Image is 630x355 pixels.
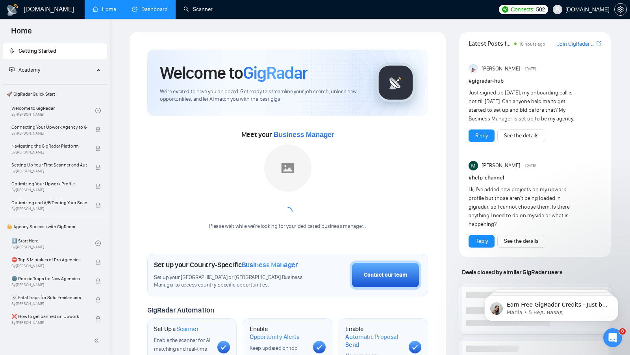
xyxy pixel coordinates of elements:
span: Connects: [511,5,534,14]
span: By [PERSON_NAME] [11,264,87,268]
span: Home [5,25,38,42]
div: Hi, I've added new projects on my upwork profile but those aren't being loaded in gigradar, so I ... [469,185,574,229]
span: lock [95,297,101,303]
span: Getting Started [19,48,56,54]
h1: Set Up a [154,325,198,333]
span: ❌ How to get banned on Upwork [11,312,87,320]
a: Reply [475,237,488,246]
span: 18 hours ago [519,41,545,47]
span: By [PERSON_NAME] [11,131,87,136]
span: lock [95,127,101,132]
span: [PERSON_NAME] [482,161,520,170]
span: GigRadar Automation [147,306,214,314]
span: 👑 Agency Success with GigRadar [4,219,106,235]
span: By [PERSON_NAME] [11,169,87,174]
span: 8 [619,328,626,335]
span: lock [95,202,101,208]
button: setting [614,3,627,16]
span: export [597,40,601,46]
span: 502 [536,5,545,14]
h1: Set up your Country-Specific [154,261,298,269]
a: See the details [504,237,539,246]
a: 1️⃣ Start HereBy[PERSON_NAME] [11,235,95,252]
span: Business Manager [242,261,298,269]
h1: Welcome to [160,62,308,83]
button: Reply [469,235,495,248]
span: lock [95,278,101,284]
span: By [PERSON_NAME] [11,150,87,155]
span: Optimizing Your Upwork Profile [11,180,87,188]
span: check-circle [95,240,101,246]
span: Latest Posts from the GigRadar Community [469,39,511,48]
a: homeHome [93,6,116,13]
a: dashboardDashboard [132,6,168,13]
span: Setting Up Your First Scanner and Auto-Bidder [11,161,87,169]
span: By [PERSON_NAME] [11,188,87,192]
li: Getting Started [3,43,107,59]
span: Navigating the GigRadar Platform [11,142,87,150]
h1: Enable [345,325,402,348]
span: Opportunity Alerts [250,333,300,341]
img: Milan Stojanovic [469,161,478,170]
img: placeholder.png [264,144,311,192]
span: By [PERSON_NAME] [11,301,87,306]
iframe: Intercom live chat [603,328,622,347]
span: lock [95,146,101,151]
a: Reply [475,131,488,140]
span: By [PERSON_NAME] [11,283,87,287]
span: 🚀 GigRadar Quick Start [4,86,106,102]
h1: # gigradar-hub [469,77,601,85]
span: [PERSON_NAME] [482,65,520,73]
span: check-circle [95,108,101,113]
a: setting [614,6,627,13]
span: lock [95,183,101,189]
span: lock [95,165,101,170]
span: Academy [9,67,40,73]
iframe: Intercom notifications сообщение [472,279,630,334]
span: [DATE] [525,65,536,72]
a: Join GigRadar Slack Community [557,40,595,48]
span: user [555,7,560,12]
span: ⛔ Top 3 Mistakes of Pro Agencies [11,256,87,264]
span: ☠️ Fatal Traps for Solo Freelancers [11,294,87,301]
span: GigRadar [243,62,308,83]
span: Meet your [241,130,334,139]
span: 🌚 Rookie Traps for New Agencies [11,275,87,283]
span: fund-projection-screen [9,67,15,72]
img: upwork-logo.png [502,6,508,13]
span: setting [615,6,626,13]
span: By [PERSON_NAME] [11,320,87,325]
span: double-left [94,337,102,344]
span: Deals closed by similar GigRadar users [459,265,565,279]
h1: # help-channel [469,174,601,182]
span: lock [95,316,101,322]
a: searchScanner [183,6,213,13]
img: gigradar-logo.png [376,63,415,102]
span: By [PERSON_NAME] [11,207,87,211]
div: Contact our team [364,271,407,279]
span: rocket [9,48,15,54]
button: Reply [469,129,495,142]
span: Automatic Proposal Send [345,333,402,348]
span: lock [95,259,101,265]
span: We're excited to have you on board. Get ready to streamline your job search, unlock new opportuni... [160,88,363,103]
button: See the details [497,129,545,142]
span: Connecting Your Upwork Agency to GigRadar [11,123,87,131]
span: Academy [19,67,40,73]
span: Scanner [176,325,198,333]
a: export [597,40,601,47]
span: Set up your [GEOGRAPHIC_DATA] or [GEOGRAPHIC_DATA] Business Manager to access country-specific op... [154,274,310,289]
a: Welcome to GigRadarBy[PERSON_NAME] [11,102,95,119]
img: logo [6,4,19,16]
div: Just signed up [DATE], my onboarding call is not till [DATE]. Can anyone help me to get started t... [469,89,574,123]
span: loading [282,206,293,217]
button: See the details [497,235,545,248]
h1: Enable [250,325,307,340]
span: Optimizing and A/B Testing Your Scanner for Better Results [11,199,87,207]
button: Contact our team [350,261,421,290]
a: See the details [504,131,539,140]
